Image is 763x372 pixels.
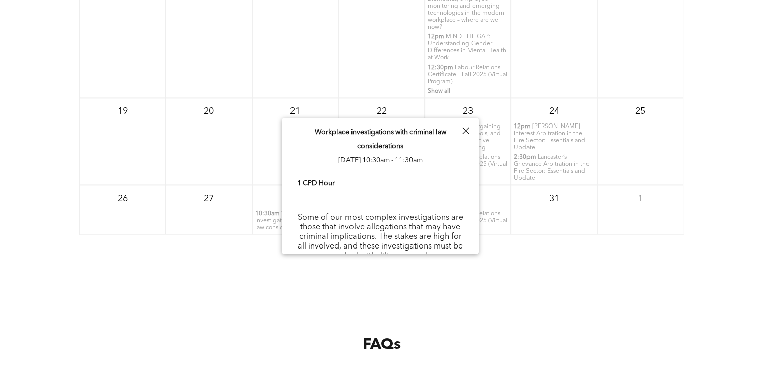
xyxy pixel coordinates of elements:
[315,129,446,150] span: Workplace investigations with criminal law considerations
[338,157,423,164] span: [DATE] 10:30am - 11:30am
[113,190,132,208] p: 26
[428,65,507,85] span: Labour Relations Certificate – Fall 2025 (Virtual Program)
[428,33,444,40] span: 12pm
[428,88,450,94] span: Show all
[514,123,531,130] span: 12pm
[631,190,650,208] p: 1
[545,102,563,120] p: 24
[514,123,585,151] span: [PERSON_NAME] Interest Arbitration in the Fire Sector: Essentials and Update
[428,34,506,61] span: MIND THE GAP: Understanding Gender Differences in Mental Health at Work
[362,337,400,352] span: FAQs
[200,190,218,208] p: 27
[255,210,280,217] span: 10:30am
[631,102,650,120] p: 25
[372,102,390,120] p: 22
[459,102,477,120] p: 23
[297,180,335,187] b: 1 CPD Hour
[514,154,590,181] span: Lancaster’s Grievance Arbitration in the Fire Sector: Essentials and Update
[428,64,453,71] span: 12:30pm
[286,102,304,120] p: 21
[255,211,329,231] span: Workplace investigations with criminal law considerations
[514,154,536,161] span: 2:30pm
[545,190,563,208] p: 31
[113,102,132,120] p: 19
[200,102,218,120] p: 20
[297,213,463,261] p: Some of our most complex investigations are those that involve allegations that may have criminal...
